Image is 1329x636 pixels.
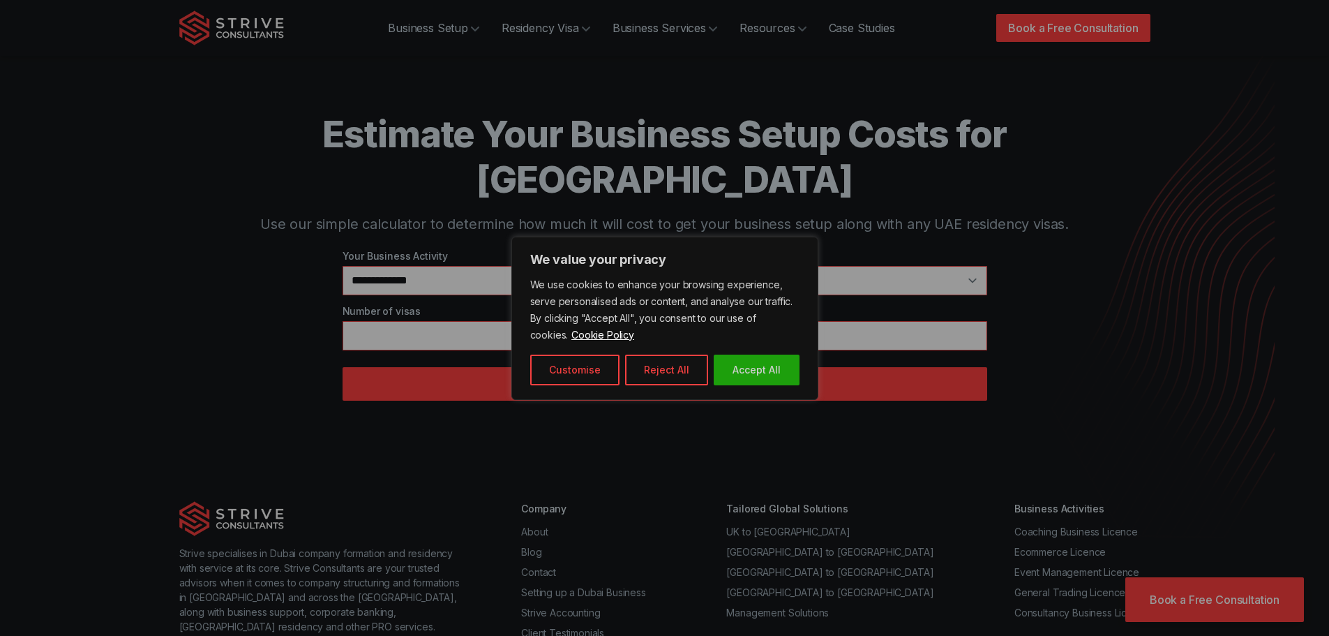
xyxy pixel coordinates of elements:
a: Cookie Policy [571,328,635,341]
button: Customise [530,355,620,385]
p: We use cookies to enhance your browsing experience, serve personalised ads or content, and analys... [530,276,799,343]
div: We value your privacy [511,237,818,400]
p: We value your privacy [530,251,799,268]
button: Reject All [625,355,708,385]
button: Accept All [714,355,799,385]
